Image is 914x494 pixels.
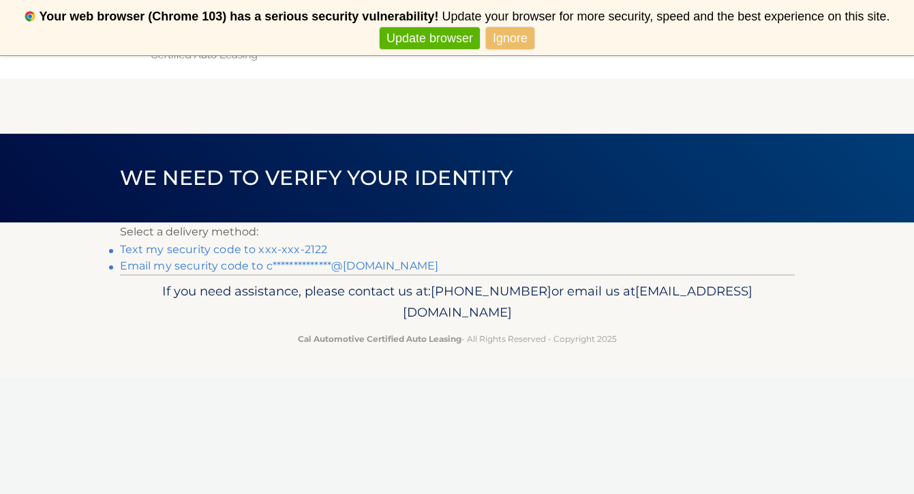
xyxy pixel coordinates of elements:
strong: Cal Automotive Certified Auto Leasing [298,334,461,344]
a: Update browser [380,27,480,50]
a: Text my security code to xxx-xxx-2122 [120,243,328,256]
p: Select a delivery method: [120,222,795,242]
p: If you need assistance, please contact us at: or email us at [129,280,786,324]
span: Update your browser for more security, speed and the best experience on this site. [442,10,889,23]
span: [PHONE_NUMBER] [431,283,551,299]
p: - All Rights Reserved - Copyright 2025 [129,332,786,346]
span: We need to verify your identity [120,165,513,190]
a: Ignore [486,27,534,50]
b: Your web browser (Chrome 103) has a serious security vulnerability! [40,10,439,23]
